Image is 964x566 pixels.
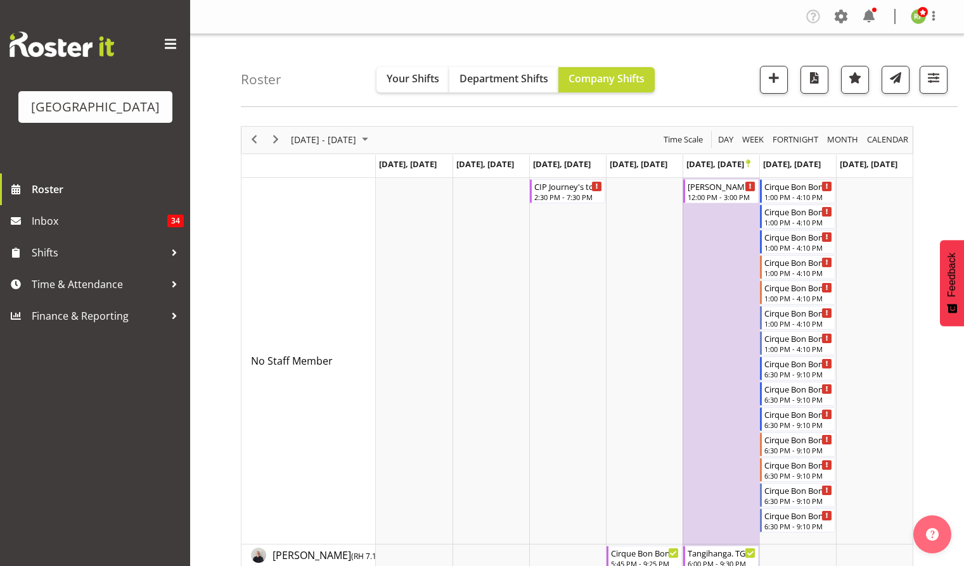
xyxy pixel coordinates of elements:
span: Inbox [32,211,167,230]
div: Cirque Bon Bon. TGA Arts Fest [764,484,832,496]
div: No Staff Member"s event - Cirque Bon Bon. TGA Arts Fest Begin From Saturday, October 25, 2025 at ... [760,407,835,431]
span: ( ) [351,551,383,562]
div: Tangihanga. TGA Arts Fest. FOHM Shift [688,546,755,559]
div: 1:00 PM - 4:10 PM [764,318,832,329]
button: Fortnight [771,132,821,148]
button: Add a new shift [760,66,788,94]
div: 12:00 PM - 3:00 PM [688,192,755,202]
div: Cirque Bon Bon. TGA Arts Fest [764,306,832,319]
div: Cirque Bon Bon. TGA Arts Fest [764,230,832,243]
div: 1:00 PM - 4:10 PM [764,217,832,227]
img: richard-freeman9074.jpg [911,9,926,24]
div: Cirque Bon Bon. TGA Arts Fest [764,332,832,344]
span: calendar [866,132,909,148]
button: Feedback - Show survey [940,240,964,326]
div: Cirque Bon Bon. TGA Arts Fest [764,382,832,395]
span: Shifts [32,243,165,262]
div: No Staff Member"s event - Cirque Bon Bon. TGA Arts Fest Begin From Saturday, October 25, 2025 at ... [760,306,835,330]
div: Cirque Bon Bon. TGA Arts Fest [764,256,832,268]
button: Company Shifts [558,67,655,92]
span: Feedback [946,253,958,297]
div: Cirque Bon Bon. TGA Arts Fest [764,205,832,218]
div: 1:00 PM - 4:10 PM [764,192,832,202]
div: 6:30 PM - 9:10 PM [764,394,832,405]
span: 34 [167,215,184,227]
button: Previous [246,132,263,148]
div: No Staff Member"s event - Cirque Bon Bon. TGA Arts Fest Begin From Saturday, October 25, 2025 at ... [760,331,835,355]
span: [DATE], [DATE] [456,158,514,170]
span: [DATE], [DATE] [686,158,750,170]
span: Department Shifts [460,72,548,85]
span: [DATE], [DATE] [379,158,437,170]
img: help-xxl-2.png [926,528,939,541]
div: October 20 - 26, 2025 [286,127,376,153]
div: previous period [243,127,265,153]
span: Fortnight [771,132,819,148]
span: [DATE], [DATE] [840,158,897,170]
div: No Staff Member"s event - Cirque Bon Bon. TGA Arts Fest Begin From Saturday, October 25, 2025 at ... [760,179,835,203]
div: Cirque Bon Bon. TGA Arts Fest [764,433,832,446]
div: CIP Journey's to Success Cargo Shed [534,180,602,192]
div: Cirque Bon Bon. TGA Arts Fest [764,180,832,192]
button: Send a list of all shifts for the selected filtered period to all rostered employees. [882,66,909,94]
div: 6:30 PM - 9:10 PM [764,369,832,379]
div: [GEOGRAPHIC_DATA] [31,97,160,116]
div: 6:30 PM - 9:10 PM [764,420,832,430]
div: 1:00 PM - 4:10 PM [764,344,832,354]
div: No Staff Member"s event - Cirque Bon Bon. TGA Arts Fest Begin From Saturday, October 25, 2025 at ... [760,483,835,507]
div: 2:30 PM - 7:30 PM [534,192,602,202]
div: 1:00 PM - 4:10 PM [764,293,832,303]
div: No Staff Member"s event - CIP Journey's to Success Cargo Shed Begin From Wednesday, October 22, 2... [530,179,605,203]
div: No Staff Member"s event - Cirque Bon Bon. TGA Arts Fest Begin From Saturday, October 25, 2025 at ... [760,508,835,532]
div: No Staff Member"s event - Cirque Bon Bon. TGA Arts Fest Begin From Saturday, October 25, 2025 at ... [760,204,835,229]
button: October 2025 [289,132,374,148]
div: No Staff Member"s event - Cirque Bon Bon. TGA Arts Fest Begin From Saturday, October 25, 2025 at ... [760,458,835,482]
img: Rosterit website logo [10,32,114,57]
div: 6:30 PM - 9:10 PM [764,496,832,506]
span: Finance & Reporting [32,306,165,325]
div: Cirque Bon Bon. TGA Arts Fest [764,408,832,420]
a: No Staff Member [251,353,333,368]
div: No Staff Member"s event - Cirque Bon Bon. TGA Arts Fest Begin From Saturday, October 25, 2025 at ... [760,230,835,254]
div: 1:00 PM - 4:10 PM [764,268,832,278]
button: Highlight an important date within the roster. [841,66,869,94]
div: 6:30 PM - 9:10 PM [764,521,832,531]
div: 6:30 PM - 9:10 PM [764,445,832,455]
span: Company Shifts [569,72,645,85]
div: 6:30 PM - 9:10 PM [764,470,832,481]
div: No Staff Member"s event - Cirque Bon Bon. TGA Arts Fest Begin From Saturday, October 25, 2025 at ... [760,255,835,279]
div: [PERSON_NAME] & [PERSON_NAME] Wedding [688,180,755,192]
div: No Staff Member"s event - Cirque Bon Bon. TGA Arts Fest Begin From Saturday, October 25, 2025 at ... [760,356,835,380]
div: No Staff Member"s event - Melissa & Alexander Wedding Begin From Friday, October 24, 2025 at 12:0... [683,179,759,203]
div: Cirque Bon Bon. TGA Arts Fest. FOHM Shift [611,546,679,559]
span: No Staff Member [251,354,333,368]
div: next period [265,127,286,153]
button: Timeline Day [716,132,736,148]
span: Day [717,132,735,148]
span: [DATE] - [DATE] [290,132,357,148]
button: Timeline Week [740,132,766,148]
button: Next [267,132,285,148]
div: No Staff Member"s event - Cirque Bon Bon. TGA Arts Fest Begin From Saturday, October 25, 2025 at ... [760,382,835,406]
div: No Staff Member"s event - Cirque Bon Bon. TGA Arts Fest Begin From Saturday, October 25, 2025 at ... [760,432,835,456]
button: Department Shifts [449,67,558,92]
button: Month [865,132,911,148]
span: [DATE], [DATE] [533,158,591,170]
span: Roster [32,180,184,199]
div: 1:00 PM - 4:10 PM [764,242,832,253]
span: [DATE], [DATE] [610,158,667,170]
button: Time Scale [662,132,705,148]
button: Filter Shifts [920,66,948,94]
div: No Staff Member"s event - Cirque Bon Bon. TGA Arts Fest Begin From Saturday, October 25, 2025 at ... [760,280,835,305]
span: Time Scale [662,132,704,148]
button: Download a PDF of the roster according to the set date range. [800,66,828,94]
span: RH 7.17 [354,551,381,562]
button: Timeline Month [825,132,861,148]
div: Cirque Bon Bon. TGA Arts Fest [764,357,832,370]
span: Month [826,132,859,148]
div: Cirque Bon Bon. TGA Arts Fest [764,458,832,471]
span: Week [741,132,765,148]
span: Time & Attendance [32,275,165,294]
span: Your Shifts [387,72,439,85]
span: [DATE], [DATE] [763,158,821,170]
